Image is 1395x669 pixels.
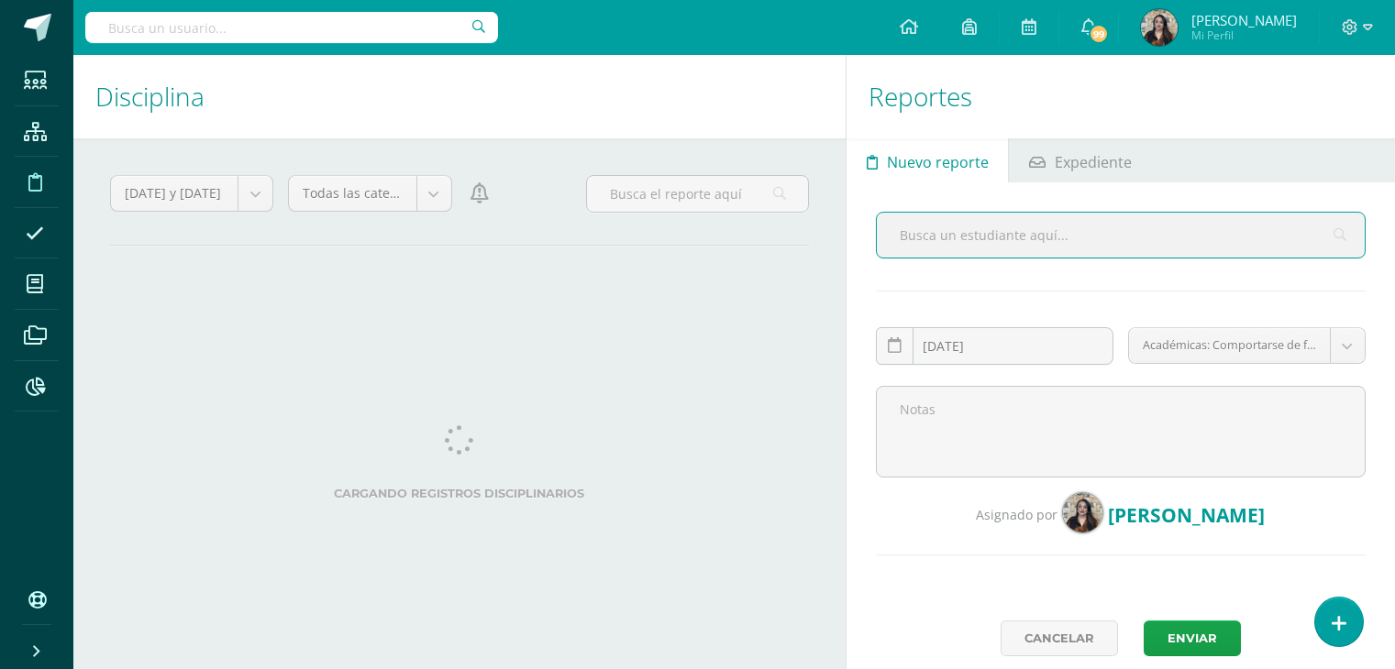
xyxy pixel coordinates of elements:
span: Expediente [1055,140,1132,184]
span: [PERSON_NAME] [1191,11,1297,29]
span: [DATE] y [DATE] [125,176,224,211]
a: Todas las categorías [289,176,450,211]
span: Académicas: Comportarse de forma anómala en pruebas o exámenes. [1143,328,1316,363]
span: Asignado por [976,506,1057,523]
a: Cancelar [1001,620,1118,656]
span: Todas las categorías [303,176,402,211]
a: Académicas: Comportarse de forma anómala en pruebas o exámenes. [1129,328,1365,363]
span: Nuevo reporte [887,140,989,184]
span: [PERSON_NAME] [1108,502,1265,528]
input: Busca el reporte aquí [587,176,808,212]
a: [DATE] y [DATE] [111,176,272,211]
img: bed1e4e9b1a54bdb08cb8b30eecc1fa0.png [1141,9,1178,46]
img: bed1e4e9b1a54bdb08cb8b30eecc1fa0.png [1062,492,1103,533]
input: Busca un usuario... [85,12,498,43]
a: Expediente [1009,138,1151,182]
h1: Disciplina [95,55,824,138]
input: Fecha de ocurrencia [877,328,1113,364]
span: 99 [1089,24,1109,44]
input: Busca un estudiante aquí... [877,213,1365,258]
button: Enviar [1144,620,1241,656]
span: Mi Perfil [1191,27,1297,43]
label: Cargando registros disciplinarios [138,487,781,500]
h1: Reportes [869,55,1373,138]
a: Nuevo reporte [847,138,1008,182]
